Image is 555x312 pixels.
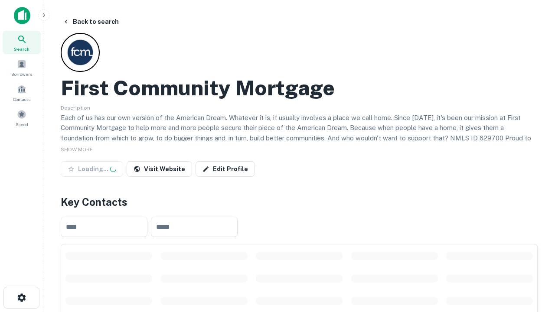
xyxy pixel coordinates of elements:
span: SHOW MORE [61,146,93,153]
span: Borrowers [11,71,32,78]
a: Search [3,31,41,54]
span: Description [61,105,90,111]
button: Back to search [59,14,122,29]
h2: First Community Mortgage [61,75,335,101]
img: capitalize-icon.png [14,7,30,24]
iframe: Chat Widget [512,215,555,257]
a: Edit Profile [196,161,255,177]
h4: Key Contacts [61,194,538,210]
a: Contacts [3,81,41,104]
a: Visit Website [127,161,192,177]
span: Saved [16,121,28,128]
a: Borrowers [3,56,41,79]
a: Saved [3,106,41,130]
p: Each of us has our own version of the American Dream. Whatever it is, it usually involves a place... [61,113,538,153]
span: Contacts [13,96,30,103]
span: Search [14,45,29,52]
